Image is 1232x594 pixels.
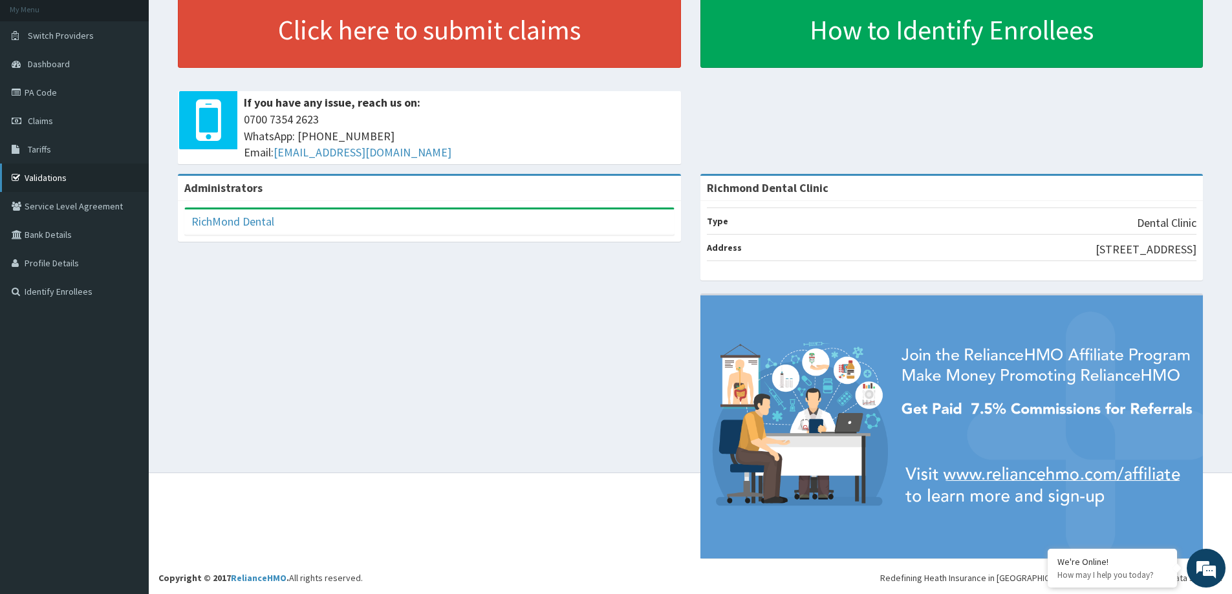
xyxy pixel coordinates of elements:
[1057,556,1167,567] div: We're Online!
[28,143,51,155] span: Tariffs
[1057,569,1167,580] p: How may I help you today?
[1137,215,1196,231] p: Dental Clinic
[191,214,274,229] a: RichMond Dental
[184,180,263,195] b: Administrators
[707,242,742,253] b: Address
[700,295,1204,558] img: provider-team-banner.png
[75,163,178,293] span: We're online!
[244,95,420,110] b: If you have any issue, reach us on:
[880,571,1222,584] div: Redefining Heath Insurance in [GEOGRAPHIC_DATA] using Telemedicine and Data Science!
[28,58,70,70] span: Dashboard
[244,111,675,161] span: 0700 7354 2623 WhatsApp: [PHONE_NUMBER] Email:
[6,353,246,398] textarea: Type your message and hit 'Enter'
[28,115,53,127] span: Claims
[274,145,451,160] a: [EMAIL_ADDRESS][DOMAIN_NAME]
[707,180,828,195] strong: Richmond Dental Clinic
[231,572,286,584] a: RelianceHMO
[149,472,1232,594] footer: All rights reserved.
[28,30,94,41] span: Switch Providers
[158,572,289,584] strong: Copyright © 2017 .
[24,65,52,97] img: d_794563401_company_1708531726252_794563401
[212,6,243,37] div: Minimize live chat window
[67,72,217,89] div: Chat with us now
[1096,241,1196,258] p: [STREET_ADDRESS]
[707,215,728,227] b: Type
